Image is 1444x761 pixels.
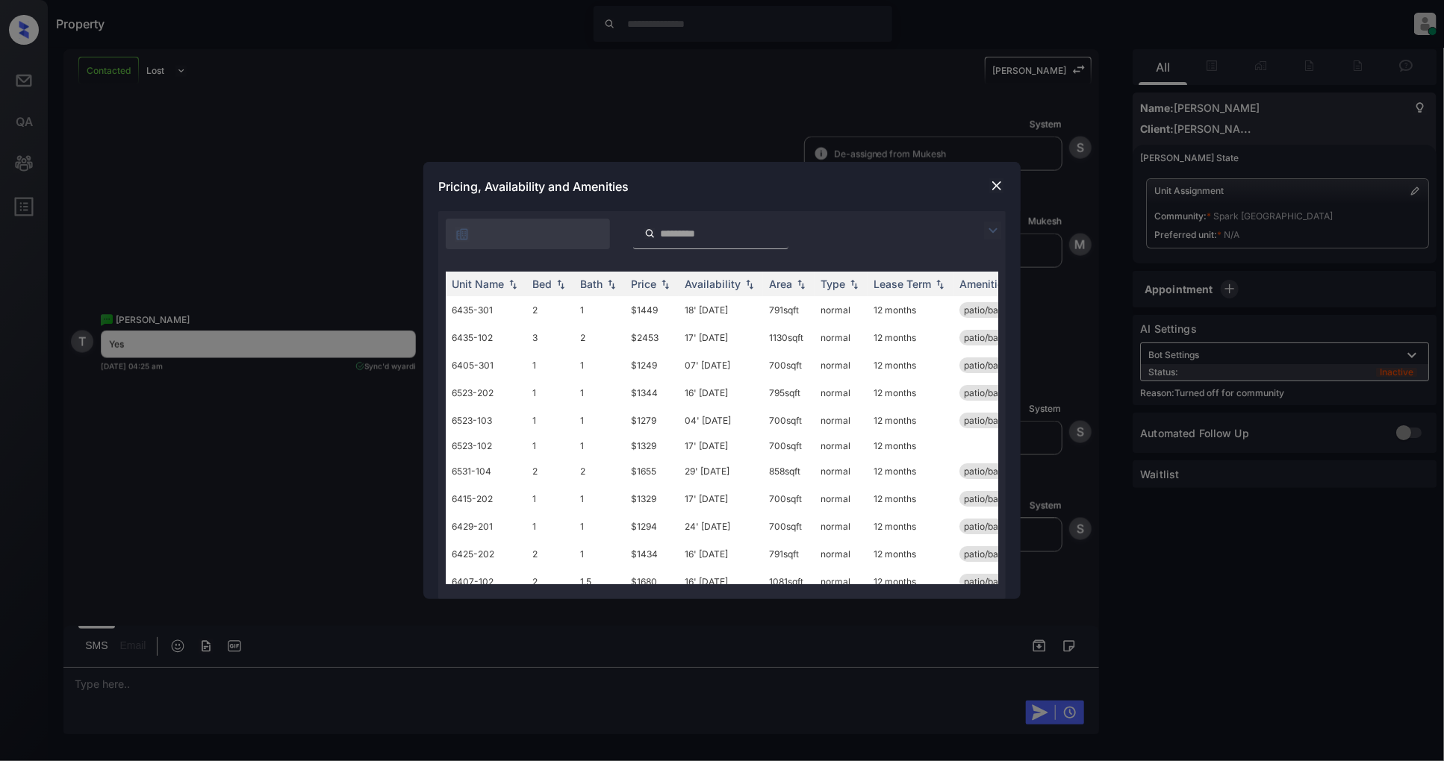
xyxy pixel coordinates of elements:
[526,351,574,379] td: 1
[574,485,625,513] td: 1
[505,279,520,289] img: sorting
[604,279,619,289] img: sorting
[625,513,679,540] td: $1294
[815,434,868,457] td: normal
[625,296,679,324] td: $1449
[423,162,1021,211] div: Pricing, Availability and Amenities
[794,279,809,289] img: sorting
[679,324,763,351] td: 17' [DATE]
[446,434,526,457] td: 6523-102
[964,332,1021,343] span: patio/balcony
[625,324,679,351] td: $2453
[868,379,953,407] td: 12 months
[679,540,763,568] td: 16' [DATE]
[815,485,868,513] td: normal
[763,457,815,485] td: 858 sqft
[763,434,815,457] td: 700 sqft
[815,407,868,434] td: normal
[763,296,815,324] td: 791 sqft
[868,485,953,513] td: 12 months
[446,457,526,485] td: 6531-104
[625,540,679,568] td: $1434
[815,568,868,595] td: normal
[964,360,1021,371] span: patio/balcony
[679,351,763,379] td: 07' [DATE]
[815,513,868,540] td: normal
[868,351,953,379] td: 12 months
[526,379,574,407] td: 1
[815,324,868,351] td: normal
[679,485,763,513] td: 17' [DATE]
[763,324,815,351] td: 1130 sqft
[964,493,1021,504] span: patio/balcony
[815,351,868,379] td: normal
[574,568,625,595] td: 1.5
[868,457,953,485] td: 12 months
[631,278,656,290] div: Price
[868,407,953,434] td: 12 months
[868,540,953,568] td: 12 months
[868,568,953,595] td: 12 months
[625,568,679,595] td: $1680
[679,568,763,595] td: 16' [DATE]
[658,279,673,289] img: sorting
[679,513,763,540] td: 24' [DATE]
[964,576,1021,587] span: patio/balcony
[526,513,574,540] td: 1
[964,387,1021,398] span: patio/balcony
[959,278,1009,290] div: Amenities
[526,324,574,351] td: 3
[964,466,1021,477] span: patio/balcony
[868,513,953,540] td: 12 months
[526,485,574,513] td: 1
[574,513,625,540] td: 1
[446,351,526,379] td: 6405-301
[763,351,815,379] td: 700 sqft
[574,540,625,568] td: 1
[553,279,568,289] img: sorting
[821,278,845,290] div: Type
[964,521,1021,532] span: patio/balcony
[446,513,526,540] td: 6429-201
[580,278,603,290] div: Bath
[763,485,815,513] td: 700 sqft
[574,296,625,324] td: 1
[964,415,1021,426] span: patio/balcony
[452,278,504,290] div: Unit Name
[455,227,470,242] img: icon-zuma
[685,278,741,290] div: Availability
[763,379,815,407] td: 795 sqft
[815,457,868,485] td: normal
[446,324,526,351] td: 6435-102
[574,457,625,485] td: 2
[964,548,1021,560] span: patio/balcony
[574,324,625,351] td: 2
[446,296,526,324] td: 6435-301
[763,513,815,540] td: 700 sqft
[625,351,679,379] td: $1249
[815,296,868,324] td: normal
[964,304,1021,316] span: patio/balcony
[763,568,815,595] td: 1081 sqft
[446,379,526,407] td: 6523-202
[815,540,868,568] td: normal
[933,279,947,289] img: sorting
[446,407,526,434] td: 6523-103
[763,407,815,434] td: 700 sqft
[815,379,868,407] td: normal
[679,407,763,434] td: 04' [DATE]
[874,278,931,290] div: Lease Term
[574,407,625,434] td: 1
[625,407,679,434] td: $1279
[526,540,574,568] td: 2
[574,379,625,407] td: 1
[446,568,526,595] td: 6407-102
[574,434,625,457] td: 1
[679,296,763,324] td: 18' [DATE]
[625,379,679,407] td: $1344
[644,227,656,240] img: icon-zuma
[625,485,679,513] td: $1329
[763,540,815,568] td: 791 sqft
[868,296,953,324] td: 12 months
[742,279,757,289] img: sorting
